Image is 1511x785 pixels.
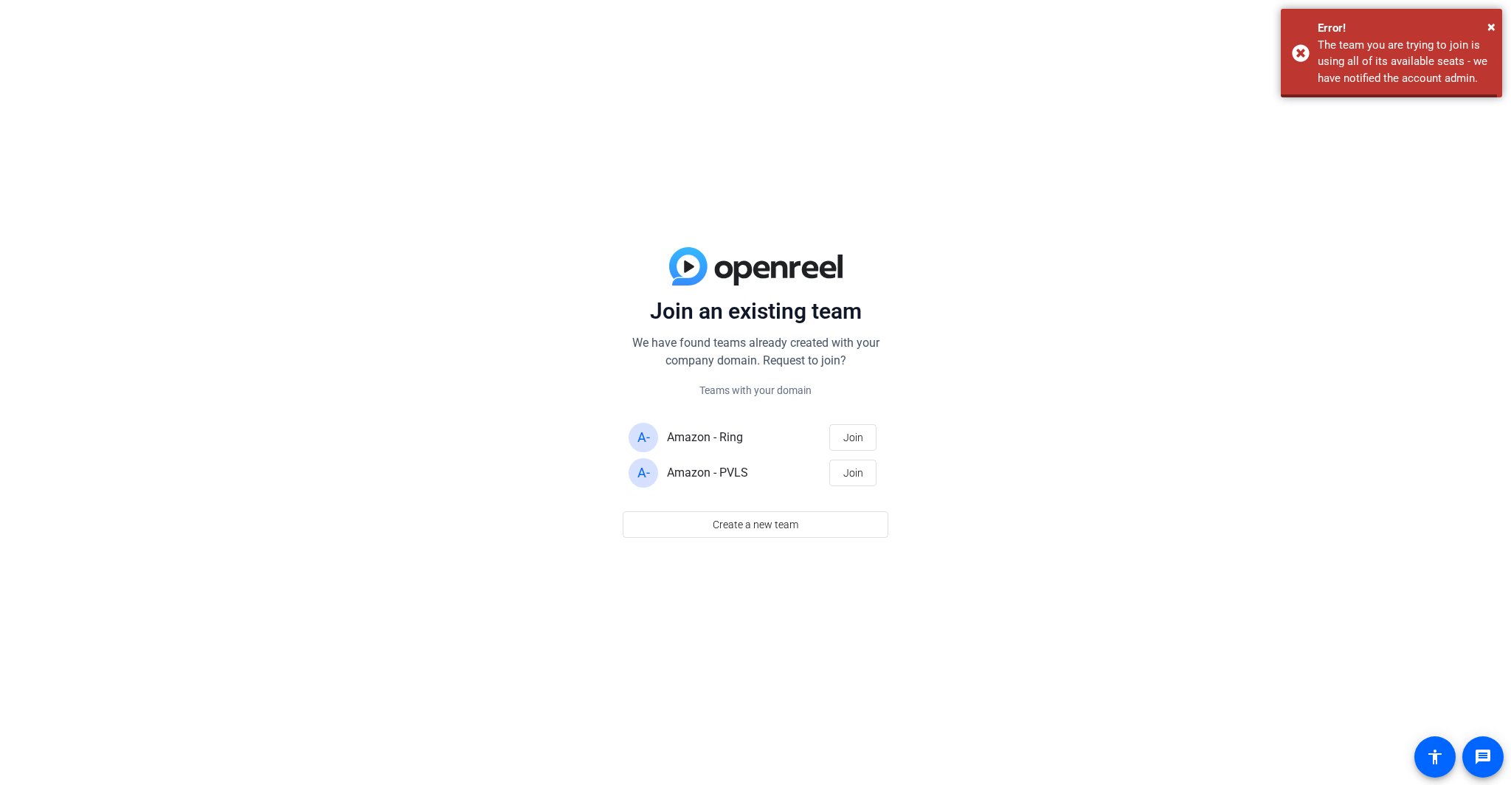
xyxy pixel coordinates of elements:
[667,430,743,444] span: Amazon - Ring
[1474,748,1492,766] mat-icon: message
[637,429,650,445] span: A-
[843,423,863,452] span: Join
[713,511,798,539] span: Create a new team
[829,460,876,486] button: Join
[1426,748,1444,766] mat-icon: accessibility
[623,297,888,325] p: Join an existing team
[1487,18,1496,35] span: ×
[623,511,888,538] button: Create a new team
[669,247,843,286] img: blue-gradient.svg
[1318,37,1491,87] div: The team you are trying to join is using all of its available seats - we have notified the accoun...
[667,466,748,480] span: Amazon - PVLS
[1487,15,1496,38] button: Close
[637,465,650,480] span: A-
[623,334,888,370] p: We have found teams already created with your company domain. Request to join?
[623,381,888,399] p: Teams with your domain
[829,424,876,451] button: Join
[843,459,863,487] span: Join
[1318,20,1491,37] div: Error!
